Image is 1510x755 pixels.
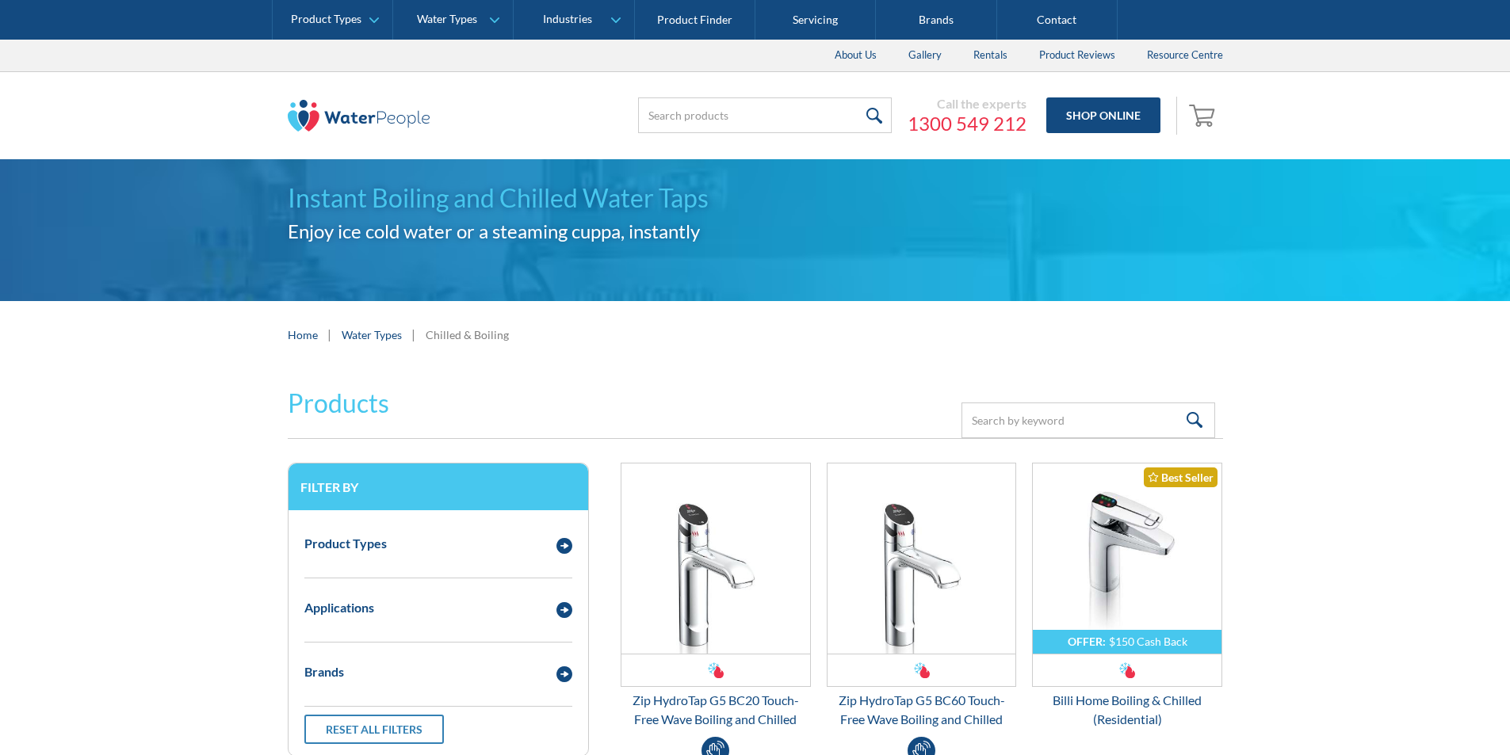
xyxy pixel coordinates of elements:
[621,691,811,729] div: Zip HydroTap G5 BC20 Touch-Free Wave Boiling and Chilled
[958,40,1023,71] a: Rentals
[1351,676,1510,755] iframe: podium webchat widget bubble
[326,325,334,344] div: |
[961,402,1215,438] input: Search by keyword
[300,479,576,494] h3: Filter by
[621,463,811,729] a: Zip HydroTap G5 BC20 Touch-Free Wave Boiling and ChilledZip HydroTap G5 BC20 Touch-Free Wave Boil...
[1032,463,1222,729] a: OFFER:$150 Cash BackBilli Home Boiling & Chilled (Residential)Best SellerBilli Home Boiling & Chi...
[638,97,892,133] input: Search products
[288,217,1223,246] h2: Enjoy ice cold water or a steaming cuppa, instantly
[893,40,958,71] a: Gallery
[1144,467,1218,487] div: Best Seller
[304,534,387,553] div: Product Types
[1109,635,1187,648] div: $150 Cash Back
[288,100,430,132] img: The Water People
[304,662,344,681] div: Brands
[908,112,1026,135] a: 1300 549 212
[1068,635,1106,648] div: OFFER:
[410,325,418,344] div: |
[342,326,402,343] a: Water Types
[1131,40,1239,71] a: Resource Centre
[1033,463,1221,654] img: Billi Home Boiling & Chilled (Residential)
[288,326,318,343] a: Home
[1185,97,1223,135] a: Open cart
[827,691,1017,729] div: Zip HydroTap G5 BC60 Touch-Free Wave Boiling and Chilled
[304,715,444,744] a: Reset all filters
[291,13,361,26] div: Product Types
[1189,102,1219,128] img: shopping cart
[621,463,810,654] img: Zip HydroTap G5 BC20 Touch-Free Wave Boiling and Chilled
[819,40,893,71] a: About Us
[828,463,1016,654] img: Zip HydroTap G5 BC60 Touch-Free Wave Boiling and Chilled
[417,13,477,26] div: Water Types
[288,384,389,422] h2: Products
[543,13,592,26] div: Industries
[1046,97,1160,133] a: Shop Online
[908,96,1026,112] div: Call the experts
[1023,40,1131,71] a: Product Reviews
[827,463,1017,729] a: Zip HydroTap G5 BC60 Touch-Free Wave Boiling and ChilledZip HydroTap G5 BC60 Touch-Free Wave Boil...
[1032,691,1222,729] div: Billi Home Boiling & Chilled (Residential)
[426,326,509,343] div: Chilled & Boiling
[288,179,1223,217] h1: Instant Boiling and Chilled Water Taps
[304,598,374,617] div: Applications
